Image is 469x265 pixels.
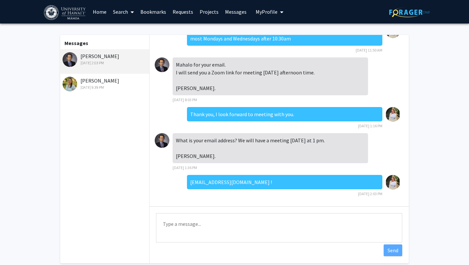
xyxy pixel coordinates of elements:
[44,5,87,20] img: University of Hawaiʻi at Mānoa Logo
[110,0,137,23] a: Search
[196,0,222,23] a: Projects
[173,165,197,170] span: [DATE] 1:36 PM
[358,191,382,196] span: [DATE] 2:03 PM
[156,213,402,242] textarea: Message
[63,60,148,66] div: [DATE] 2:03 PM
[137,0,169,23] a: Bookmarks
[155,133,169,148] img: Jangsoon Lee
[256,8,277,15] span: My Profile
[63,52,148,66] div: [PERSON_NAME]
[169,0,196,23] a: Requests
[386,107,400,122] img: Jade Bluestone
[63,77,148,90] div: [PERSON_NAME]
[64,40,88,46] b: Messages
[384,244,402,256] button: Send
[63,52,77,67] img: Jangsoon Lee
[173,57,368,95] div: Mahalo for your email. I will send you a Zoom link for meeting [DATE] afternoon time. [PERSON_NAME].
[389,7,430,17] img: ForagerOne Logo
[63,77,77,91] img: Corrie Miller
[386,175,400,190] img: Jade Bluestone
[155,57,169,72] img: Jangsoon Lee
[173,133,368,163] div: What is your email address? We will have a meeting [DATE] at 1 pm. [PERSON_NAME].
[187,107,382,121] div: Thank you, I look forward to meeting with you.
[90,0,110,23] a: Home
[173,97,197,102] span: [DATE] 8:03 PM
[358,123,382,128] span: [DATE] 1:16 PM
[356,48,382,53] span: [DATE] 11:50 AM
[222,0,250,23] a: Messages
[63,85,148,90] div: [DATE] 9:39 PM
[5,236,28,260] iframe: Chat
[187,175,382,189] div: [EMAIL_ADDRESS][DOMAIN_NAME] !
